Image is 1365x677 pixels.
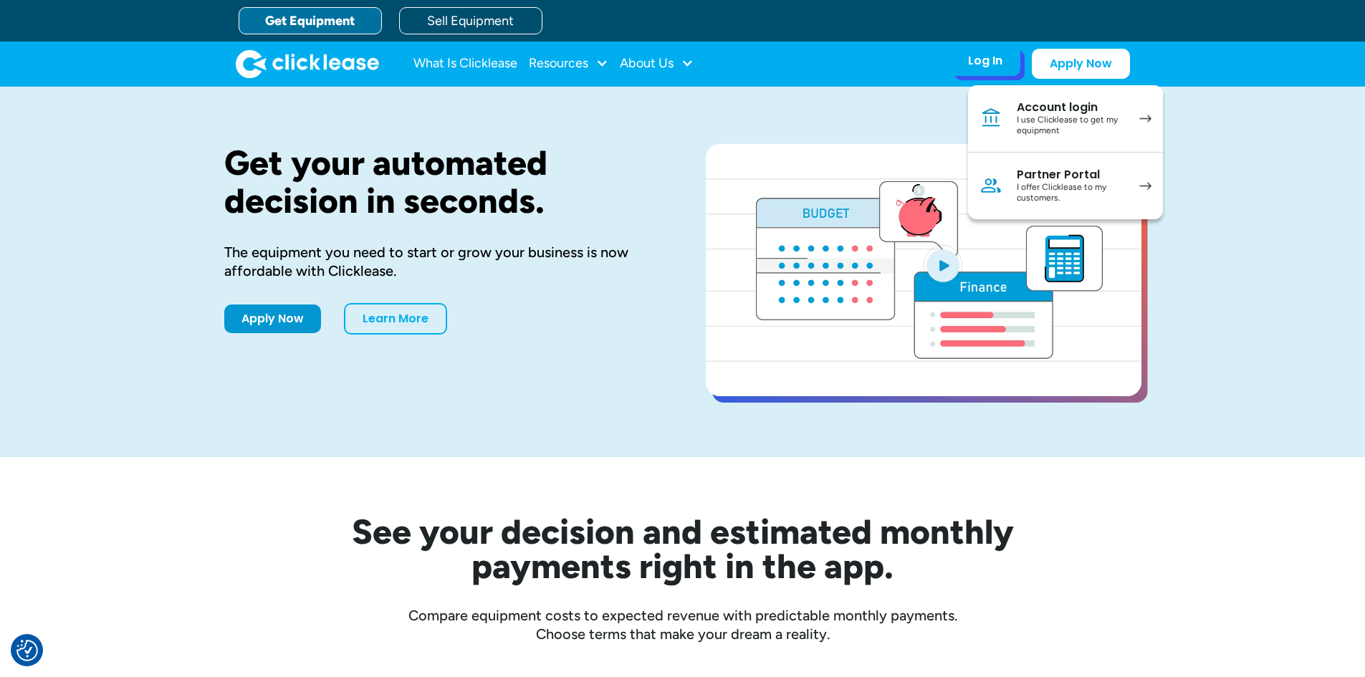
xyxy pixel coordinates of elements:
img: Bank icon [980,107,1002,130]
a: open lightbox [706,144,1141,396]
button: Consent Preferences [16,640,38,661]
img: Blue play button logo on a light blue circular background [924,245,962,285]
div: I use Clicklease to get my equipment [1017,115,1125,137]
div: I offer Clicklease to my customers. [1017,182,1125,204]
a: Account loginI use Clicklease to get my equipment [968,85,1163,153]
img: Clicklease logo [236,49,379,78]
div: Compare equipment costs to expected revenue with predictable monthly payments. Choose terms that ... [224,606,1141,643]
a: home [236,49,379,78]
div: The equipment you need to start or grow your business is now affordable with Clicklease. [224,243,660,280]
a: Apply Now [224,304,321,333]
a: Partner PortalI offer Clicklease to my customers. [968,153,1163,219]
img: arrow [1139,115,1151,123]
div: Account login [1017,100,1125,115]
h1: Get your automated decision in seconds. [224,144,660,220]
img: Revisit consent button [16,640,38,661]
h2: See your decision and estimated monthly payments right in the app. [282,514,1084,583]
div: About Us [620,49,694,78]
div: Partner Portal [1017,168,1125,182]
div: Log In [968,54,1002,68]
a: Learn More [344,303,447,335]
a: What Is Clicklease [413,49,517,78]
a: Apply Now [1032,49,1130,79]
nav: Log In [968,85,1163,219]
img: Person icon [980,174,1002,197]
a: Get Equipment [239,7,382,34]
div: Resources [529,49,608,78]
a: Sell Equipment [399,7,542,34]
img: arrow [1139,182,1151,190]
